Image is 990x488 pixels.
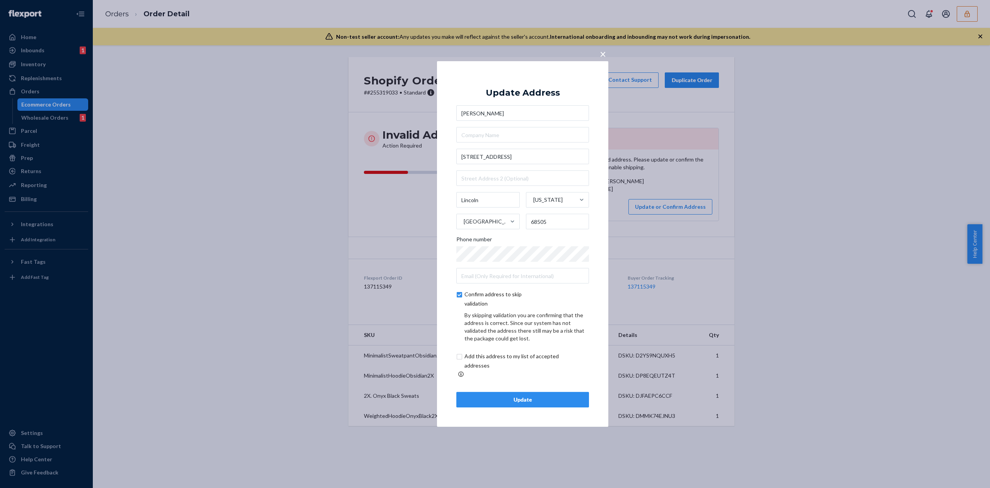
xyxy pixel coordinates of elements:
[526,214,589,229] input: ZIP Code
[463,214,464,229] input: [GEOGRAPHIC_DATA]
[456,170,589,186] input: Street Address 2 (Optional)
[456,392,589,407] button: Update
[464,218,509,225] div: [GEOGRAPHIC_DATA]
[456,235,492,246] span: Phone number
[600,47,606,60] span: ×
[15,5,43,12] span: Support
[456,127,589,143] input: Company Name
[463,396,582,404] div: Update
[456,149,589,164] input: Street Address
[456,268,589,284] input: Email (Only Required for International)
[456,105,589,121] input: First & Last Name
[464,311,589,342] div: By skipping validation you are confirming that the address is correct. Since our system has not v...
[533,196,563,204] div: [US_STATE]
[456,192,520,208] input: City
[533,192,533,208] input: [US_STATE]
[486,88,560,98] div: Update Address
